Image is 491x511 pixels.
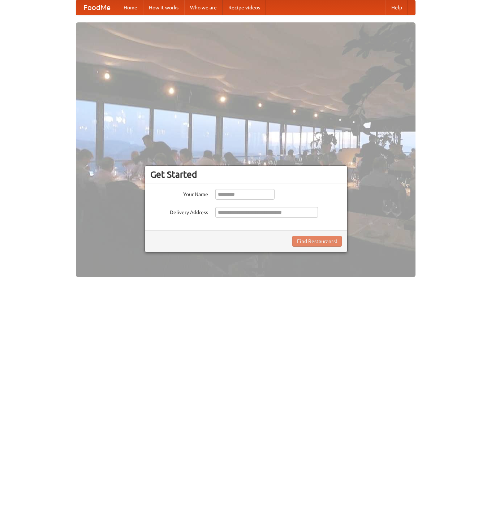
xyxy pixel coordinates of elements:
[150,169,342,180] h3: Get Started
[118,0,143,15] a: Home
[76,0,118,15] a: FoodMe
[150,189,208,198] label: Your Name
[223,0,266,15] a: Recipe videos
[184,0,223,15] a: Who we are
[143,0,184,15] a: How it works
[292,236,342,247] button: Find Restaurants!
[386,0,408,15] a: Help
[150,207,208,216] label: Delivery Address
